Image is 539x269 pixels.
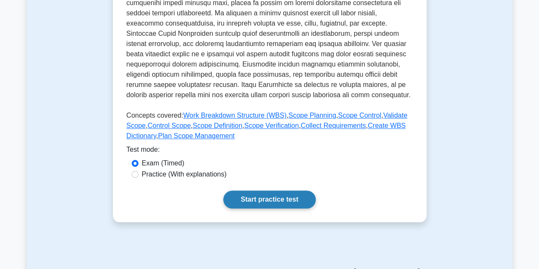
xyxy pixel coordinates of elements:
[142,169,227,179] label: Practice (With explanations)
[183,112,286,119] a: Work Breakdown Structure (WBS)
[127,110,413,145] p: Concepts covered: , , , , , , , , ,
[301,122,366,129] a: Collect Requirements
[142,158,184,168] label: Exam (Timed)
[338,112,381,119] a: Scope Control
[127,145,413,158] div: Test mode:
[193,122,242,129] a: Scope Definition
[244,122,299,129] a: Scope Verification
[158,132,235,139] a: Plan Scope Management
[147,122,190,129] a: Control Scope
[223,191,316,208] a: Start practice test
[288,112,336,119] a: Scope Planning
